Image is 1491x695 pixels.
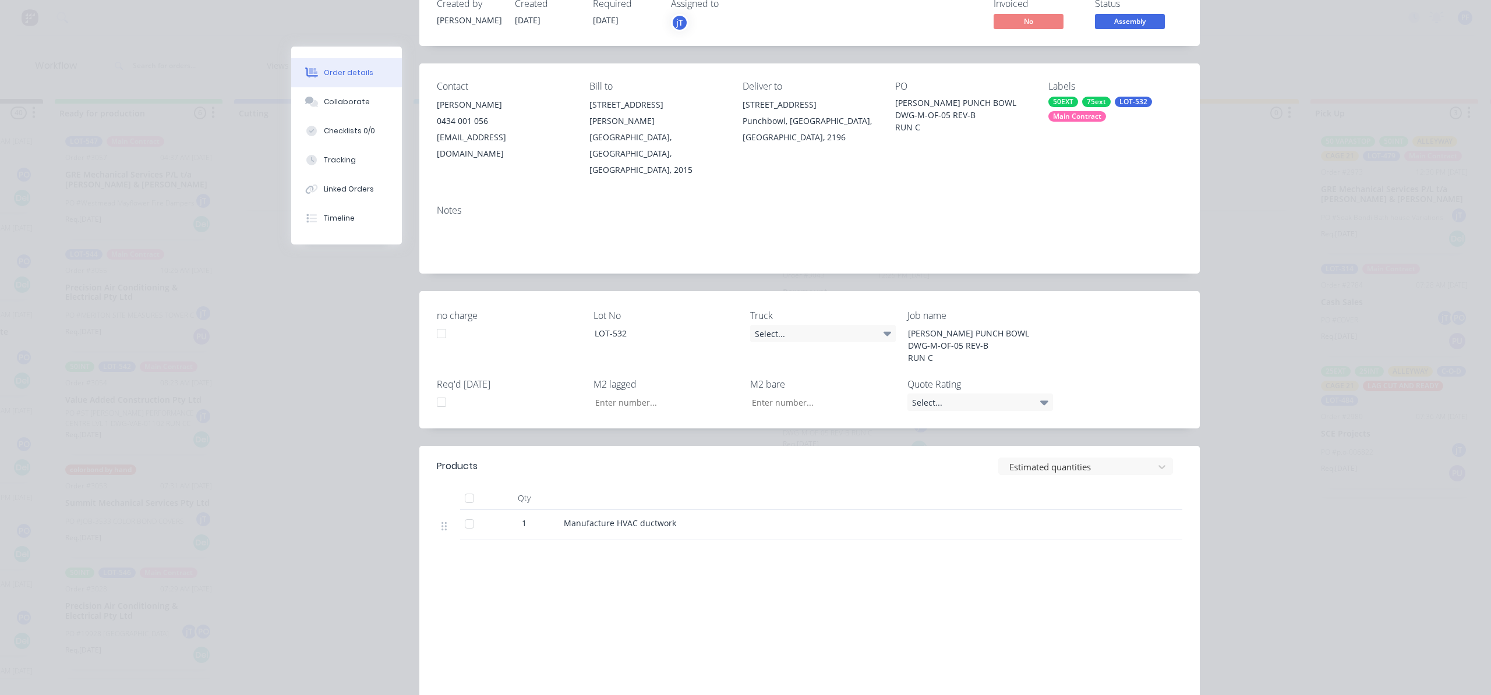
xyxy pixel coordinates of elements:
span: 1 [522,517,527,529]
div: [PERSON_NAME] PUNCH BOWL DWG-M-OF-05 REV-B RUN C [895,97,1029,133]
div: Products [437,459,478,473]
div: PO [895,81,1029,92]
div: Order details [324,68,373,78]
div: Collaborate [324,97,370,107]
div: [STREET_ADDRESS][PERSON_NAME][GEOGRAPHIC_DATA], [GEOGRAPHIC_DATA], [GEOGRAPHIC_DATA], 2015 [589,97,723,178]
label: no charge [437,309,582,322]
div: [STREET_ADDRESS] [743,97,877,113]
label: M2 bare [750,377,896,391]
div: Deliver to [743,81,877,92]
div: LOT-532 [585,325,731,342]
label: Req'd [DATE] [437,377,582,391]
button: Tracking [291,146,402,175]
button: Checklists 0/0 [291,116,402,146]
div: 75ext [1082,97,1111,107]
label: Lot No [593,309,739,322]
div: Notes [437,205,1182,216]
button: Assembly [1095,14,1165,31]
label: Truck [750,309,896,322]
label: Quote Rating [907,377,1053,391]
label: M2 lagged [593,377,739,391]
input: Enter number... [585,393,739,411]
div: Bill to [589,81,723,92]
div: LOT-532 [1115,97,1152,107]
button: Order details [291,58,402,87]
span: Assembly [1095,14,1165,29]
div: [EMAIL_ADDRESS][DOMAIN_NAME] [437,129,571,162]
button: Linked Orders [291,175,402,204]
label: Job name [907,309,1053,322]
div: Select... [750,325,896,342]
div: [PERSON_NAME] PUNCH BOWL DWG-M-OF-05 REV-B RUN C [899,325,1044,366]
span: Manufacture HVAC ductwork [564,517,676,529]
div: 50EXT [1048,97,1078,107]
span: No [994,14,1064,29]
button: Collaborate [291,87,402,116]
div: 0434 001 056 [437,113,571,129]
button: Timeline [291,204,402,233]
div: Timeline [324,213,355,224]
div: Select... [907,393,1053,411]
div: Checklists 0/0 [324,126,375,136]
div: [PERSON_NAME]0434 001 056[EMAIL_ADDRESS][DOMAIN_NAME] [437,97,571,162]
div: [PERSON_NAME] [437,97,571,113]
div: Punchbowl, [GEOGRAPHIC_DATA], [GEOGRAPHIC_DATA], 2196 [743,113,877,146]
div: [STREET_ADDRESS][PERSON_NAME] [589,97,723,129]
span: [DATE] [515,15,540,26]
div: Contact [437,81,571,92]
div: Main Contract [1048,111,1106,122]
span: [DATE] [593,15,619,26]
div: Labels [1048,81,1182,92]
button: jT [671,14,688,31]
div: Tracking [324,155,356,165]
div: [GEOGRAPHIC_DATA], [GEOGRAPHIC_DATA], [GEOGRAPHIC_DATA], 2015 [589,129,723,178]
div: [PERSON_NAME] [437,14,501,26]
input: Enter number... [742,393,896,411]
div: Qty [489,487,559,510]
div: Linked Orders [324,184,374,194]
div: [STREET_ADDRESS]Punchbowl, [GEOGRAPHIC_DATA], [GEOGRAPHIC_DATA], 2196 [743,97,877,146]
